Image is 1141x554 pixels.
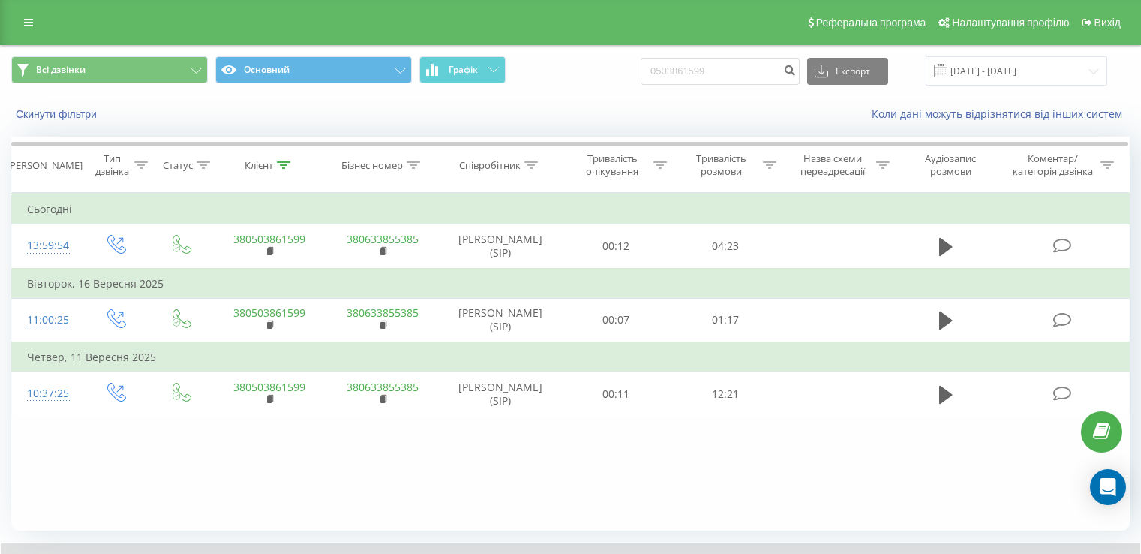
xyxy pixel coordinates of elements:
[440,372,562,416] td: [PERSON_NAME] (SIP)
[807,58,888,85] button: Експорт
[341,159,403,172] div: Бізнес номер
[459,159,521,172] div: Співробітник
[671,372,779,416] td: 12:21
[233,306,305,320] a: 380503861599
[671,224,779,269] td: 04:23
[347,232,419,246] a: 380633855385
[641,58,800,85] input: Пошук за номером
[95,152,130,178] div: Тип дзвінка
[12,194,1130,224] td: Сьогодні
[163,159,193,172] div: Статус
[12,269,1130,299] td: Вівторок, 16 Вересня 2025
[11,107,104,121] button: Скинути фільтри
[562,372,671,416] td: 00:11
[562,224,671,269] td: 00:12
[12,342,1130,372] td: Четвер, 11 Вересня 2025
[233,380,305,394] a: 380503861599
[1094,17,1121,29] span: Вихід
[440,298,562,342] td: [PERSON_NAME] (SIP)
[11,56,208,83] button: Всі дзвінки
[449,65,478,75] span: Графік
[7,159,83,172] div: [PERSON_NAME]
[27,306,67,335] div: 11:00:25
[36,64,86,76] span: Всі дзвінки
[440,224,562,269] td: [PERSON_NAME] (SIP)
[419,56,506,83] button: Графік
[952,17,1069,29] span: Налаштування профілю
[684,152,759,178] div: Тривалість розмови
[907,152,995,178] div: Аудіозапис розмови
[1009,152,1097,178] div: Коментар/категорія дзвінка
[562,298,671,342] td: 00:07
[347,306,419,320] a: 380633855385
[27,379,67,408] div: 10:37:25
[671,298,779,342] td: 01:17
[215,56,412,83] button: Основний
[27,231,67,260] div: 13:59:54
[233,232,305,246] a: 380503861599
[575,152,650,178] div: Тривалість очікування
[794,152,872,178] div: Назва схеми переадресації
[347,380,419,394] a: 380633855385
[1090,469,1126,505] div: Open Intercom Messenger
[245,159,273,172] div: Клієнт
[816,17,926,29] span: Реферальна програма
[872,107,1130,121] a: Коли дані можуть відрізнятися вiд інших систем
